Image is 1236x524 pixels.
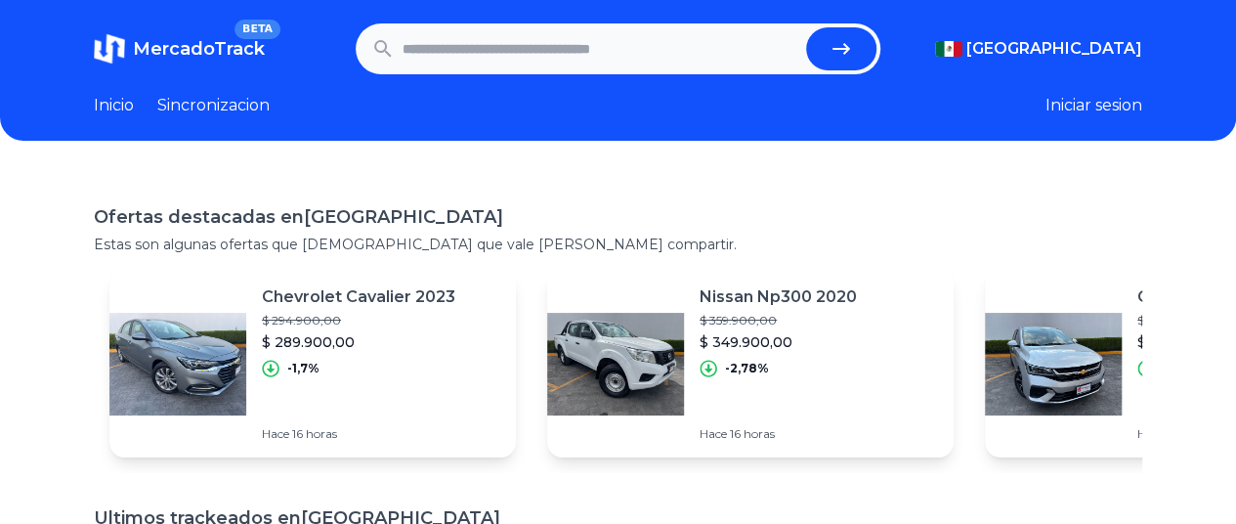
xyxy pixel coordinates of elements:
p: Hace 16 horas [700,426,857,442]
p: $ 294.900,00 [262,313,455,328]
img: MercadoTrack [94,33,125,65]
a: Sincronizacion [157,94,270,117]
img: Featured image [109,295,246,432]
p: $ 349.900,00 [700,332,857,352]
p: Chevrolet Cavalier 2023 [262,285,455,309]
p: Estas son algunas ofertas que [DEMOGRAPHIC_DATA] que vale [PERSON_NAME] compartir. [94,235,1142,254]
span: [GEOGRAPHIC_DATA] [966,37,1142,61]
p: $ 359.900,00 [700,313,857,328]
span: MercadoTrack [133,38,265,60]
img: Featured image [985,295,1122,432]
button: Iniciar sesion [1045,94,1142,117]
button: [GEOGRAPHIC_DATA] [935,37,1142,61]
a: Featured imageChevrolet Cavalier 2023$ 294.900,00$ 289.900,00-1,7%Hace 16 horas [109,270,516,458]
p: -1,7% [287,361,320,376]
p: $ 289.900,00 [262,332,455,352]
a: MercadoTrackBETA [94,33,265,65]
h1: Ofertas destacadas en [GEOGRAPHIC_DATA] [94,203,1142,231]
span: BETA [234,20,280,39]
a: Inicio [94,94,134,117]
img: Featured image [547,295,684,432]
p: Nissan Np300 2020 [700,285,857,309]
p: -2,78% [725,361,769,376]
p: Hace 16 horas [262,426,455,442]
a: Featured imageNissan Np300 2020$ 359.900,00$ 349.900,00-2,78%Hace 16 horas [547,270,954,458]
img: Mexico [935,41,962,57]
